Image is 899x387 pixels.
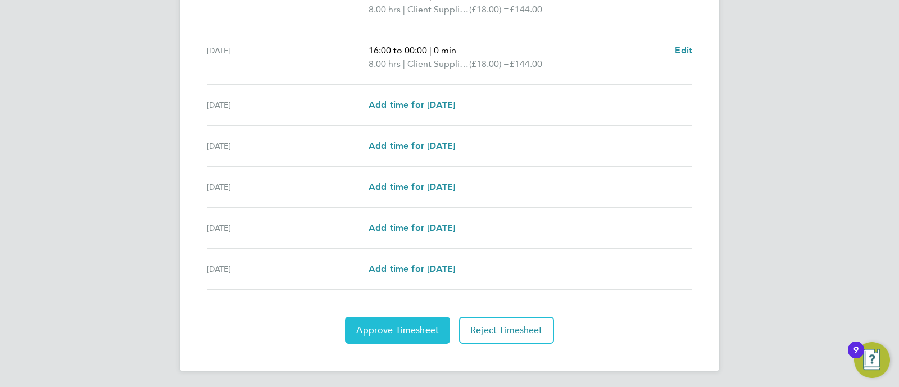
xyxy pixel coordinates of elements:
div: [DATE] [207,44,369,71]
a: Edit [675,44,692,57]
div: 9 [853,350,859,365]
span: Approve Timesheet [356,325,439,336]
span: | [429,45,432,56]
span: | [403,58,405,69]
a: Add time for [DATE] [369,139,455,153]
button: Approve Timesheet [345,317,450,344]
a: Add time for [DATE] [369,180,455,194]
span: £144.00 [510,58,542,69]
a: Add time for [DATE] [369,262,455,276]
span: (£18.00) = [469,58,510,69]
div: [DATE] [207,221,369,235]
div: [DATE] [207,262,369,276]
div: [DATE] [207,98,369,112]
span: (£18.00) = [469,4,510,15]
span: Add time for [DATE] [369,140,455,151]
span: 0 min [434,45,456,56]
span: Edit [675,45,692,56]
span: Add time for [DATE] [369,99,455,110]
span: 8.00 hrs [369,58,401,69]
span: Client Supplied [407,3,469,16]
a: Add time for [DATE] [369,98,455,112]
div: [DATE] [207,139,369,153]
span: 16:00 to 00:00 [369,45,427,56]
span: Client Supplied [407,57,469,71]
span: Add time for [DATE] [369,222,455,233]
span: 8.00 hrs [369,4,401,15]
button: Reject Timesheet [459,317,554,344]
a: Add time for [DATE] [369,221,455,235]
span: | [403,4,405,15]
button: Open Resource Center, 9 new notifications [854,342,890,378]
span: £144.00 [510,4,542,15]
span: Add time for [DATE] [369,263,455,274]
span: Reject Timesheet [470,325,543,336]
span: Add time for [DATE] [369,181,455,192]
div: [DATE] [207,180,369,194]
